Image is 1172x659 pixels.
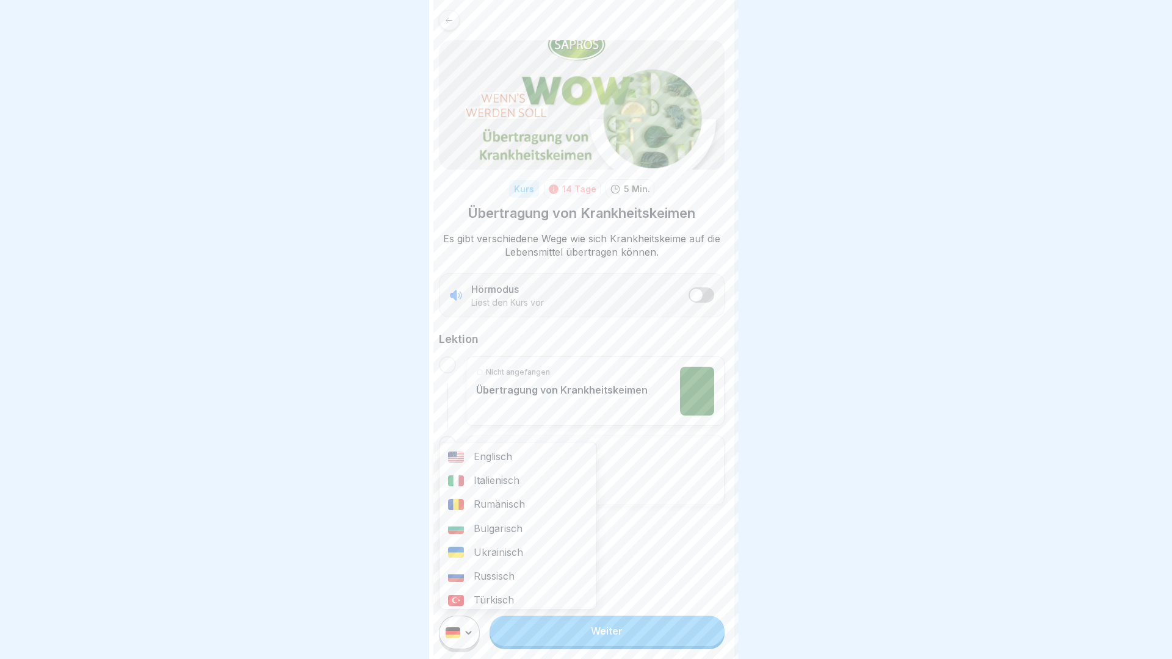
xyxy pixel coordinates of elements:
img: it.svg [448,475,464,486]
img: bg.svg [448,523,464,534]
img: us.svg [448,452,464,463]
div: Ukrainisch [440,541,596,564]
div: Italienisch [440,469,596,492]
img: z2msxx18yjtari82m3y3x9yx.png [680,367,714,416]
img: ro.svg [448,499,464,510]
div: Russisch [440,564,596,588]
img: ua.svg [448,547,464,558]
div: Rumänisch [440,492,596,516]
img: tr.svg [448,595,464,606]
div: Türkisch [440,588,596,612]
div: Bulgarisch [440,517,596,541]
img: ru.svg [448,571,464,582]
p: Nicht angefangen [486,367,550,378]
div: Englisch [440,445,596,469]
p: Übertragung von Krankheitskeimen [476,384,648,396]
